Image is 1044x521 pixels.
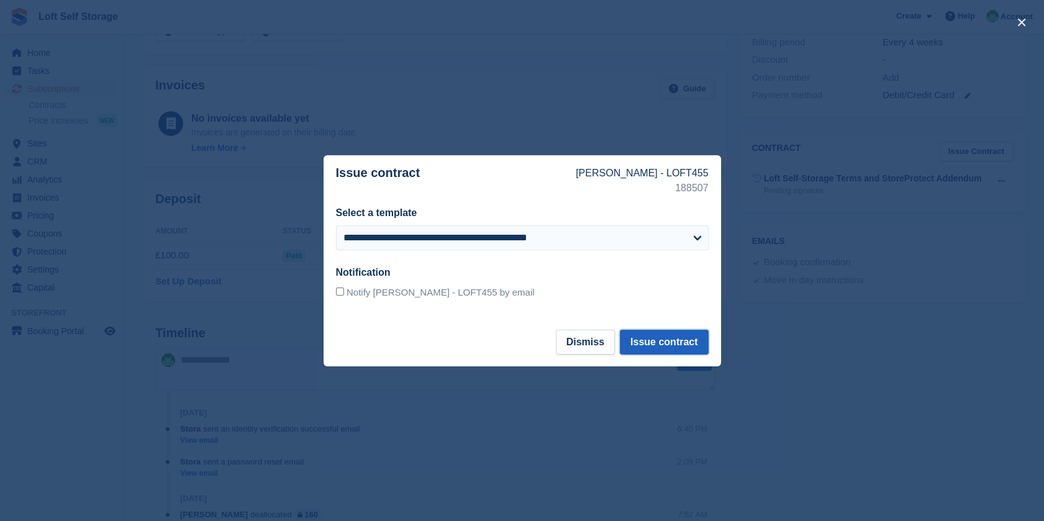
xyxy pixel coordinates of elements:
p: [PERSON_NAME] - LOFT455 [576,166,708,181]
button: Dismiss [556,330,615,355]
p: 188507 [576,181,708,196]
p: Issue contract [336,166,576,196]
input: Notify [PERSON_NAME] - LOFT455 by email [336,288,344,296]
button: close [1012,12,1032,32]
label: Select a template [336,207,417,218]
button: Issue contract [620,330,708,355]
label: Notification [336,267,391,278]
span: Notify [PERSON_NAME] - LOFT455 by email [347,287,535,297]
